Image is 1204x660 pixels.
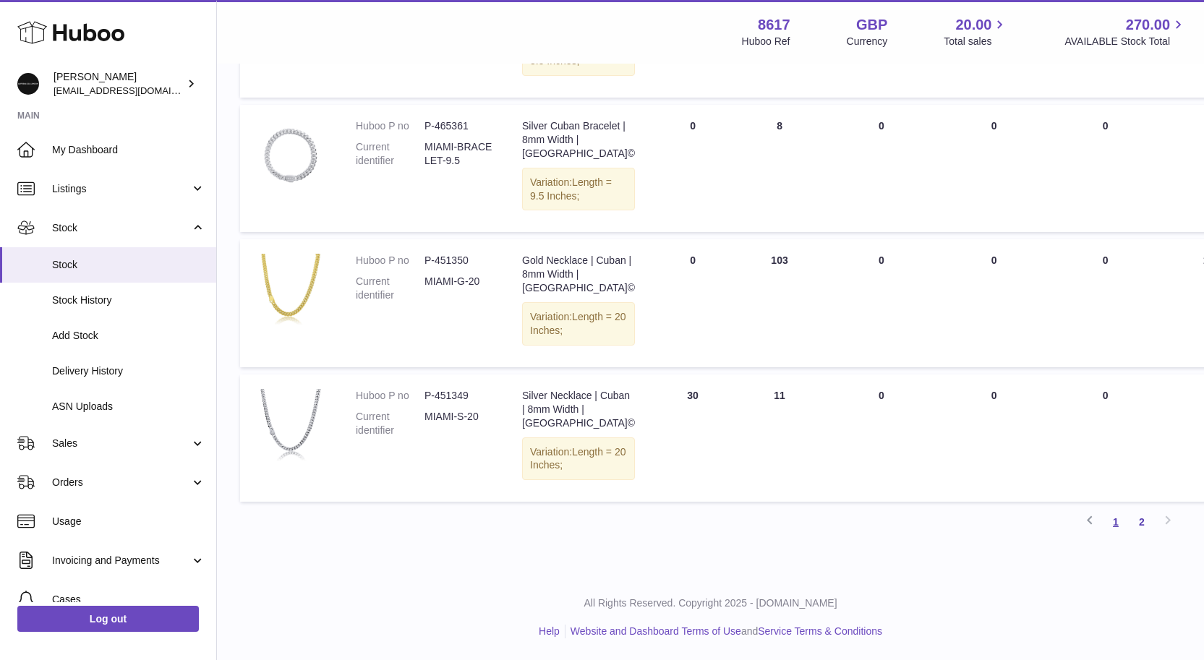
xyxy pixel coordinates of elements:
td: 0 [940,105,1049,232]
td: 103 [736,239,823,367]
a: 270.00 AVAILABLE Stock Total [1064,15,1187,48]
a: 2 [1129,509,1155,535]
div: Variation: [522,302,635,346]
dd: MIAMI-BRACELET-9.5 [424,140,493,168]
span: Add Stock [52,329,205,343]
span: Orders [52,476,190,489]
td: 0 [649,105,736,232]
td: 0 [940,239,1049,367]
span: Stock History [52,293,205,307]
p: All Rights Reserved. Copyright 2025 - [DOMAIN_NAME] [229,596,1192,610]
span: Length = 20 Inches; [530,311,626,336]
span: 270.00 [1126,15,1170,35]
td: 8 [736,105,823,232]
dt: Current identifier [356,140,424,168]
a: Help [539,625,560,637]
span: 0 [1103,254,1109,266]
div: [PERSON_NAME] [54,70,184,98]
td: 0 [823,239,940,367]
div: Variation: [522,437,635,481]
strong: GBP [856,15,887,35]
div: Currency [847,35,888,48]
td: 30 [649,374,736,502]
a: Service Terms & Conditions [758,625,882,637]
td: 0 [823,105,940,232]
span: Total sales [944,35,1008,48]
span: [EMAIL_ADDRESS][DOMAIN_NAME] [54,85,213,96]
td: 0 [649,239,736,367]
span: Stock [52,221,190,235]
a: Website and Dashboard Terms of Use [571,625,741,637]
dd: P-451349 [424,389,493,403]
dd: MIAMI-S-20 [424,410,493,437]
span: Cases [52,593,205,607]
span: Stock [52,258,205,272]
strong: 8617 [758,15,790,35]
a: Log out [17,606,199,632]
div: Gold Necklace | Cuban | 8mm Width | [GEOGRAPHIC_DATA]© [522,254,635,295]
dd: P-451350 [424,254,493,267]
li: and [565,625,882,638]
div: Silver Necklace | Cuban | 8mm Width | [GEOGRAPHIC_DATA]© [522,389,635,430]
span: 20.00 [955,15,991,35]
span: My Dashboard [52,143,205,157]
span: Usage [52,515,205,528]
img: hello@alfredco.com [17,73,39,95]
a: 20.00 Total sales [944,15,1008,48]
div: Huboo Ref [742,35,790,48]
span: Invoicing and Payments [52,554,190,567]
dt: Huboo P no [356,119,424,133]
div: Silver Cuban Bracelet | 8mm Width | [GEOGRAPHIC_DATA]© [522,119,635,160]
dt: Huboo P no [356,389,424,403]
span: Length = 20 Inches; [530,446,626,471]
img: product image [255,389,327,461]
a: 1 [1103,509,1129,535]
td: 0 [823,374,940,502]
span: ASN Uploads [52,400,205,413]
dd: MIAMI-G-20 [424,275,493,302]
dt: Huboo P no [356,254,424,267]
div: Variation: [522,168,635,211]
dt: Current identifier [356,275,424,302]
span: Delivery History [52,364,205,378]
td: 11 [736,374,823,502]
span: 0 [1103,390,1109,401]
span: AVAILABLE Stock Total [1064,35,1187,48]
img: product image [255,254,327,326]
span: 0 [1103,120,1109,132]
img: product image [255,119,327,192]
dt: Current identifier [356,410,424,437]
span: Sales [52,437,190,450]
dd: P-465361 [424,119,493,133]
span: Listings [52,182,190,196]
td: 0 [940,374,1049,502]
span: Length = 9.5 Inches; [530,176,612,202]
